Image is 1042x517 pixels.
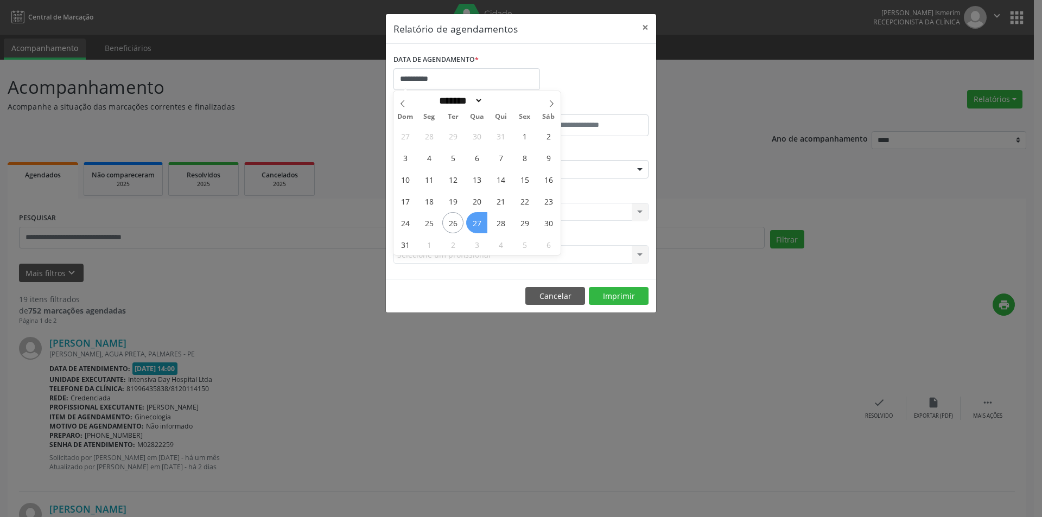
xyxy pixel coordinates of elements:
span: Agosto 11, 2025 [418,169,440,190]
span: Agosto 15, 2025 [514,169,535,190]
span: Agosto 1, 2025 [514,125,535,146]
span: Agosto 3, 2025 [395,147,416,168]
input: Year [483,95,519,106]
span: Sáb [537,113,561,120]
span: Ter [441,113,465,120]
span: Agosto 26, 2025 [442,212,463,233]
span: Agosto 30, 2025 [538,212,559,233]
span: Agosto 24, 2025 [395,212,416,233]
span: Agosto 16, 2025 [538,169,559,190]
span: Agosto 6, 2025 [466,147,487,168]
span: Agosto 13, 2025 [466,169,487,190]
span: Agosto 27, 2025 [466,212,487,233]
span: Agosto 23, 2025 [538,190,559,212]
span: Julho 27, 2025 [395,125,416,146]
span: Julho 28, 2025 [418,125,440,146]
span: Seg [417,113,441,120]
button: Cancelar [525,287,585,305]
span: Setembro 4, 2025 [490,234,511,255]
span: Julho 31, 2025 [490,125,511,146]
span: Agosto 12, 2025 [442,169,463,190]
span: Julho 30, 2025 [466,125,487,146]
span: Agosto 14, 2025 [490,169,511,190]
span: Agosto 20, 2025 [466,190,487,212]
span: Agosto 19, 2025 [442,190,463,212]
span: Agosto 10, 2025 [395,169,416,190]
span: Agosto 8, 2025 [514,147,535,168]
span: Agosto 9, 2025 [538,147,559,168]
span: Qua [465,113,489,120]
span: Qui [489,113,513,120]
span: Sex [513,113,537,120]
span: Agosto 31, 2025 [395,234,416,255]
span: Agosto 29, 2025 [514,212,535,233]
span: Agosto 21, 2025 [490,190,511,212]
span: Agosto 17, 2025 [395,190,416,212]
label: ATÉ [524,98,649,114]
span: Agosto 4, 2025 [418,147,440,168]
span: Setembro 2, 2025 [442,234,463,255]
span: Setembro 5, 2025 [514,234,535,255]
span: Agosto 7, 2025 [490,147,511,168]
span: Agosto 28, 2025 [490,212,511,233]
button: Imprimir [589,287,649,305]
span: Dom [393,113,417,120]
span: Agosto 18, 2025 [418,190,440,212]
label: DATA DE AGENDAMENTO [393,52,479,68]
span: Agosto 2, 2025 [538,125,559,146]
span: Setembro 1, 2025 [418,234,440,255]
select: Month [435,95,483,106]
span: Setembro 6, 2025 [538,234,559,255]
span: Setembro 3, 2025 [466,234,487,255]
button: Close [634,14,656,41]
h5: Relatório de agendamentos [393,22,518,36]
span: Julho 29, 2025 [442,125,463,146]
span: Agosto 22, 2025 [514,190,535,212]
span: Agosto 5, 2025 [442,147,463,168]
span: Agosto 25, 2025 [418,212,440,233]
